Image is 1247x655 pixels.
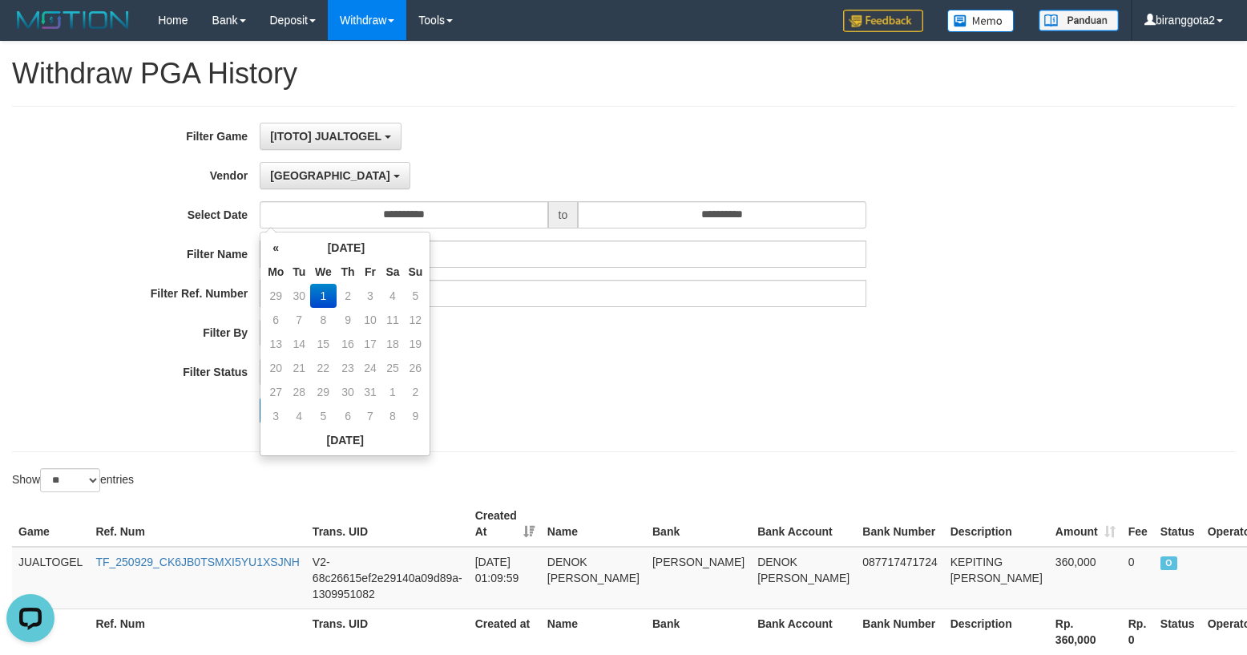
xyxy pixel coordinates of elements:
td: 30 [288,284,310,308]
th: Game [12,501,89,547]
td: 7 [288,308,310,332]
th: Bank [646,609,751,654]
th: Created At: activate to sort column ascending [469,501,541,547]
td: [PERSON_NAME] [646,547,751,609]
th: Name [541,501,646,547]
th: We [310,260,337,284]
th: Bank [646,501,751,547]
td: 8 [310,308,337,332]
img: Button%20Memo.svg [947,10,1015,32]
td: 360,000 [1049,547,1122,609]
th: Mo [264,260,288,284]
td: 8 [381,404,405,428]
td: 25 [381,356,405,380]
th: « [264,236,288,260]
td: 24 [359,356,381,380]
td: 087717471724 [856,547,943,609]
td: 1 [310,284,337,308]
h1: Withdraw PGA History [12,58,1235,90]
a: TF_250929_CK6JB0TSMXI5YU1XSJNH [95,556,299,568]
td: 29 [264,284,288,308]
td: [DATE] 01:09:59 [469,547,541,609]
td: 6 [337,404,360,428]
th: [DATE] [288,236,404,260]
th: Created at [469,609,541,654]
td: 10 [359,308,381,332]
td: 13 [264,332,288,356]
td: 14 [288,332,310,356]
td: 11 [381,308,405,332]
td: 28 [288,380,310,404]
th: Bank Number [856,501,943,547]
img: MOTION_logo.png [12,8,134,32]
td: DENOK [PERSON_NAME] [541,547,646,609]
td: 17 [359,332,381,356]
img: Feedback.jpg [843,10,923,32]
span: [ITOTO] JUALTOGEL [270,130,381,143]
button: [ITOTO] JUALTOGEL [260,123,402,150]
th: Sa [381,260,405,284]
td: 5 [310,404,337,428]
label: Show entries [12,468,134,492]
td: 15 [310,332,337,356]
td: 31 [359,380,381,404]
td: 12 [404,308,426,332]
th: Ref. Num [89,609,305,654]
button: [GEOGRAPHIC_DATA] [260,162,410,189]
th: [DATE] [264,428,426,452]
td: DENOK [PERSON_NAME] [751,547,856,609]
span: to [548,201,579,228]
td: 2 [337,284,360,308]
td: 3 [359,284,381,308]
select: Showentries [40,468,100,492]
td: 5 [404,284,426,308]
td: V2-68c26615ef2e29140a09d89a-1309951082 [306,547,469,609]
span: ON PROCESS [1160,556,1177,570]
td: 23 [337,356,360,380]
th: Bank Number [856,609,943,654]
th: Description [944,501,1049,547]
td: 21 [288,356,310,380]
td: 20 [264,356,288,380]
th: Su [404,260,426,284]
td: 30 [337,380,360,404]
td: KEPITING [PERSON_NAME] [944,547,1049,609]
td: 3 [264,404,288,428]
img: panduan.png [1039,10,1119,31]
th: Name [541,609,646,654]
span: [GEOGRAPHIC_DATA] [270,169,390,182]
th: Rp. 0 [1122,609,1154,654]
th: Description [944,609,1049,654]
th: Bank Account [751,609,856,654]
td: 18 [381,332,405,356]
th: Status [1154,609,1201,654]
th: Trans. UID [306,501,469,547]
th: Tu [288,260,310,284]
td: 6 [264,308,288,332]
td: 16 [337,332,360,356]
th: Amount: activate to sort column ascending [1049,501,1122,547]
td: 9 [404,404,426,428]
td: 19 [404,332,426,356]
th: Fee [1122,501,1154,547]
th: Trans. UID [306,609,469,654]
button: Open LiveChat chat widget [6,6,54,55]
td: 26 [404,356,426,380]
td: 2 [404,380,426,404]
th: Th [337,260,360,284]
td: 7 [359,404,381,428]
th: Fr [359,260,381,284]
th: Rp. 360,000 [1049,609,1122,654]
td: 4 [381,284,405,308]
td: 22 [310,356,337,380]
td: 29 [310,380,337,404]
td: 1 [381,380,405,404]
th: Bank Account [751,501,856,547]
th: Ref. Num [89,501,305,547]
td: 27 [264,380,288,404]
td: 0 [1122,547,1154,609]
td: JUALTOGEL [12,547,89,609]
td: 4 [288,404,310,428]
th: Status [1154,501,1201,547]
td: 9 [337,308,360,332]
